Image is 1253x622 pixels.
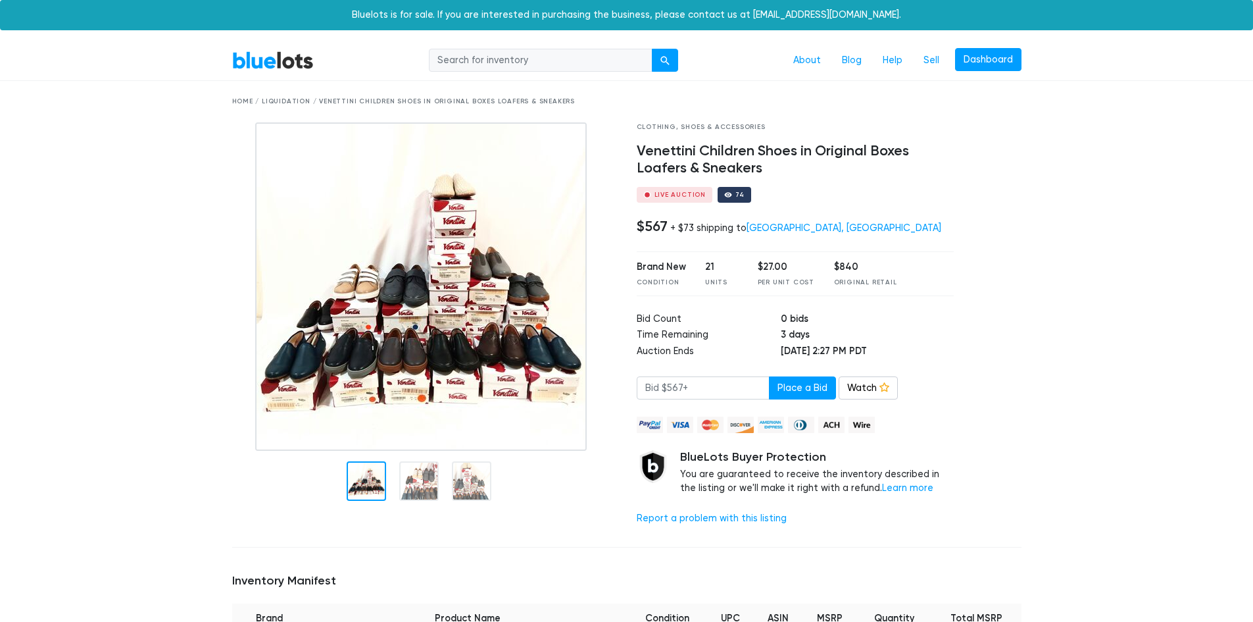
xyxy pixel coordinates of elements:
div: Live Auction [654,192,706,198]
a: Sell [913,48,950,73]
div: Original Retail [834,278,897,288]
a: Watch [839,376,898,400]
img: buyer_protection_shield-3b65640a83011c7d3ede35a8e5a80bfdfaa6a97447f0071c1475b91a4b0b3d01.png [637,450,670,483]
td: Auction Ends [637,344,781,361]
a: Report a problem with this listing [637,513,787,524]
h5: BlueLots Buyer Protection [680,450,954,465]
div: 74 [735,192,745,198]
img: american_express-ae2a9f97a040b4b41f6397f7637041a5861d5f99d0716c09922aba4e24c8547d.png [758,417,784,433]
div: Condition [637,278,686,288]
img: visa-79caf175f036a155110d1892330093d4c38f53c55c9ec9e2c3a54a56571784bb.png [667,417,693,433]
img: 21103ef6-cc33-4cdf-9138-e2dbc317d065-1755547688.jpg [255,122,587,451]
img: ach-b7992fed28a4f97f893c574229be66187b9afb3f1a8d16a4691d3d3140a8ab00.png [818,417,845,433]
input: Bid $567+ [637,376,770,400]
div: Clothing, Shoes & Accessories [637,122,954,132]
h4: $567 [637,218,668,235]
div: Per Unit Cost [758,278,814,288]
a: BlueLots [232,51,314,70]
button: Place a Bid [769,376,836,400]
td: Bid Count [637,312,781,328]
img: mastercard-42073d1d8d11d6635de4c079ffdb20a4f30a903dc55d1612383a1b395dd17f39.png [697,417,724,433]
a: Blog [831,48,872,73]
div: $840 [834,260,897,274]
input: Search for inventory [429,49,652,72]
div: $27.00 [758,260,814,274]
td: Time Remaining [637,328,781,344]
a: Learn more [882,482,933,494]
a: Dashboard [955,48,1021,72]
div: + $73 shipping to [670,222,941,234]
a: About [783,48,831,73]
h4: Venettini Children Shoes in Original Boxes Loafers & Sneakers [637,143,954,177]
a: Help [872,48,913,73]
td: [DATE] 2:27 PM PDT [781,344,954,361]
img: discover-82be18ecfda2d062aad2762c1ca80e2d36a4073d45c9e0ffae68cd515fbd3d32.png [727,417,754,433]
td: 0 bids [781,312,954,328]
div: Home / Liquidation / Venettini Children Shoes in Original Boxes Loafers & Sneakers [232,97,1021,107]
td: 3 days [781,328,954,344]
img: paypal_credit-80455e56f6e1299e8d57f40c0dcee7b8cd4ae79b9eccbfc37e2480457ba36de9.png [637,417,663,433]
div: 21 [705,260,738,274]
div: Brand New [637,260,686,274]
div: You are guaranteed to receive the inventory described in the listing or we'll make it right with ... [680,450,954,496]
div: Units [705,278,738,288]
h5: Inventory Manifest [232,574,1021,588]
a: [GEOGRAPHIC_DATA], [GEOGRAPHIC_DATA] [747,222,941,234]
img: wire-908396882fe19aaaffefbd8e17b12f2f29708bd78693273c0e28e3a24408487f.png [848,417,875,433]
img: diners_club-c48f30131b33b1bb0e5d0e2dbd43a8bea4cb12cb2961413e2f4250e06c020426.png [788,417,814,433]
